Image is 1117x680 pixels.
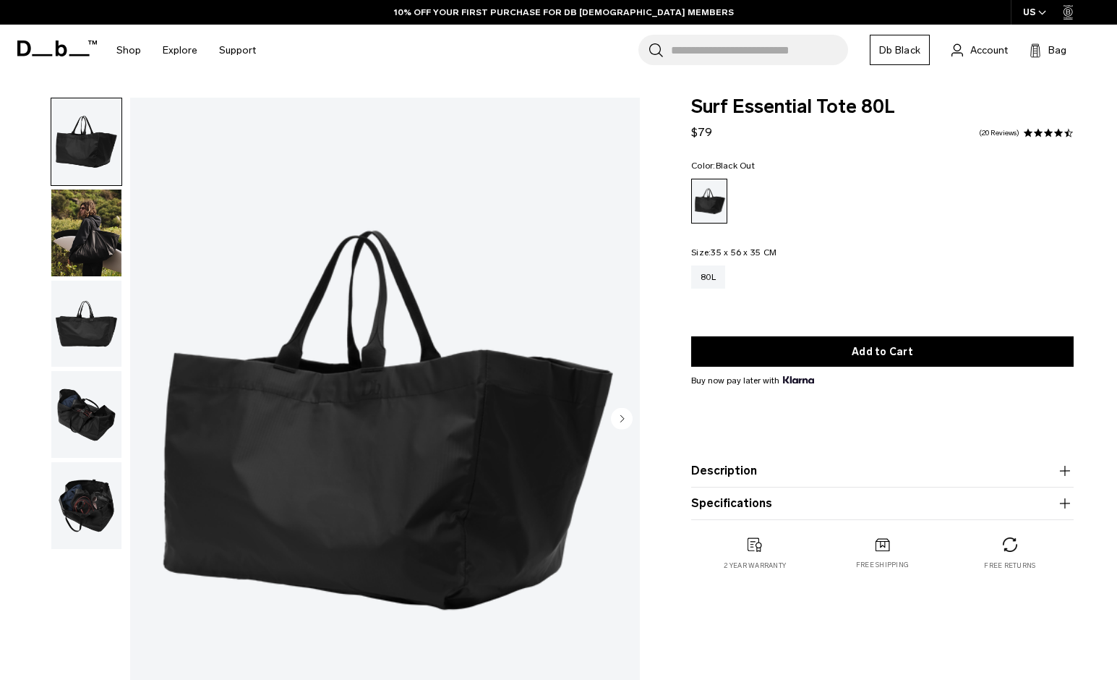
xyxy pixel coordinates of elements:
p: 2 year warranty [724,561,786,571]
a: 10% OFF YOUR FIRST PURCHASE FOR DB [DEMOGRAPHIC_DATA] MEMBERS [394,6,734,19]
nav: Main Navigation [106,25,267,76]
a: Explore [163,25,197,76]
img: TheSomlos80LToteBlack-1_3.png [51,281,121,367]
span: $79 [691,125,712,139]
a: Support [219,25,256,76]
a: Shop [116,25,141,76]
img: TheSomlos80LToteBlack_1.png [51,98,121,185]
a: Account [951,41,1008,59]
button: TheSomlos80LToteBlack-3_5.png [51,462,122,550]
button: Specifications [691,495,1074,512]
button: Next slide [611,408,633,433]
button: TheSomlos80LToteBlack-4_4.png [51,370,122,459]
span: Account [970,43,1008,58]
p: Free shipping [856,560,909,570]
a: 80L [691,265,725,289]
span: Surf Essential Tote 80L [691,98,1074,116]
button: Description [691,462,1074,480]
legend: Size: [691,248,776,257]
img: TheSomlos80LToteBlack-3_5.png [51,462,121,549]
legend: Color: [691,161,755,170]
span: Black Out [716,161,755,171]
span: 35 x 56 x 35 CM [711,247,776,258]
img: TheSomlos80LToteBlack_5ac96a1e-6842-4dc6-a5be-6b9f91ce0d45_2.png [51,190,121,276]
button: Bag [1030,41,1066,59]
img: TheSomlos80LToteBlack-4_4.png [51,371,121,458]
span: Buy now pay later with [691,374,814,387]
a: 20 reviews [979,129,1019,137]
span: Bag [1048,43,1066,58]
img: {"height" => 20, "alt" => "Klarna"} [783,376,814,383]
button: TheSomlos80LToteBlack-1_3.png [51,280,122,368]
button: Add to Cart [691,336,1074,367]
a: Black Out [691,179,727,224]
button: TheSomlos80LToteBlack_1.png [51,98,122,186]
a: Db Black [870,35,930,65]
button: TheSomlos80LToteBlack_5ac96a1e-6842-4dc6-a5be-6b9f91ce0d45_2.png [51,189,122,277]
p: Free returns [984,561,1035,571]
